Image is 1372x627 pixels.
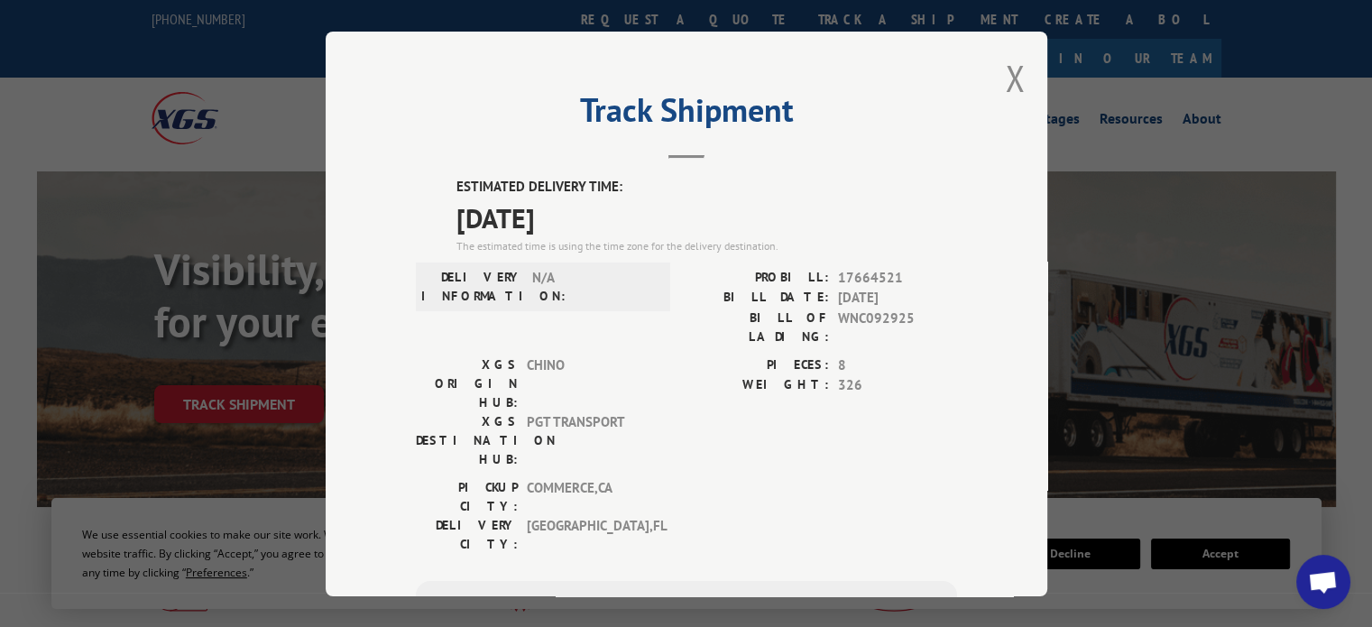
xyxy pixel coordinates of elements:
[416,97,957,132] h2: Track Shipment
[686,308,829,346] label: BILL OF LADING:
[416,515,518,553] label: DELIVERY CITY:
[527,355,649,411] span: CHINO
[527,411,649,468] span: PGT TRANSPORT
[838,355,957,375] span: 8
[838,375,957,396] span: 326
[1296,555,1350,609] div: Open chat
[416,355,518,411] label: XGS ORIGIN HUB:
[456,197,957,237] span: [DATE]
[686,267,829,288] label: PROBILL:
[532,267,654,305] span: N/A
[456,177,957,198] label: ESTIMATED DELIVERY TIME:
[686,355,829,375] label: PIECES:
[456,237,957,254] div: The estimated time is using the time zone for the delivery destination.
[838,308,957,346] span: WNC092925
[1005,54,1025,102] button: Close modal
[838,267,957,288] span: 17664521
[416,411,518,468] label: XGS DESTINATION HUB:
[686,375,829,396] label: WEIGHT:
[421,267,523,305] label: DELIVERY INFORMATION:
[416,477,518,515] label: PICKUP CITY:
[686,288,829,309] label: BILL DATE:
[527,515,649,553] span: [GEOGRAPHIC_DATA] , FL
[527,477,649,515] span: COMMERCE , CA
[838,288,957,309] span: [DATE]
